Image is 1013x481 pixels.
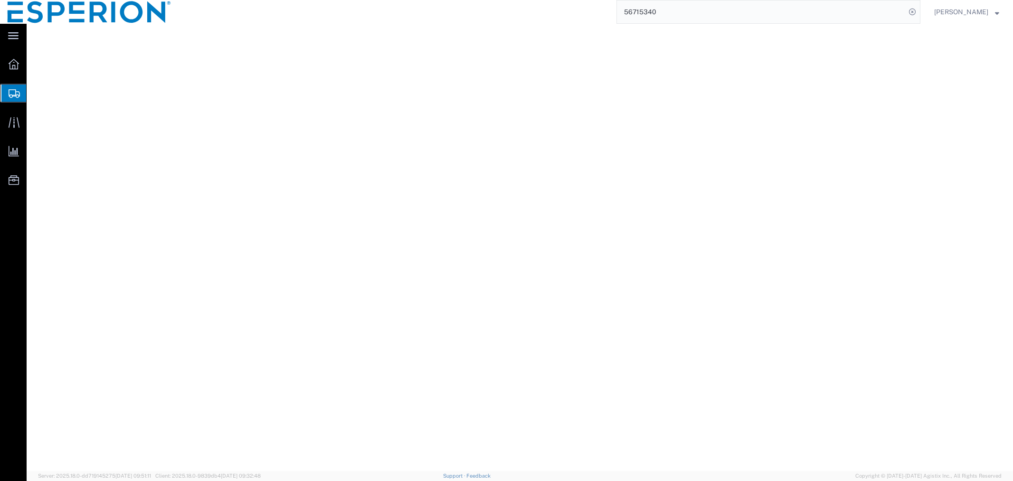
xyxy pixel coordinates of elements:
[855,472,1002,480] span: Copyright © [DATE]-[DATE] Agistix Inc., All Rights Reserved
[934,7,988,17] span: Alexandra Breaux
[221,473,261,479] span: [DATE] 09:32:48
[115,473,151,479] span: [DATE] 09:51:11
[617,0,906,23] input: Search for shipment number, reference number
[27,24,1013,471] iframe: FS Legacy Container
[443,473,467,479] a: Support
[38,473,151,479] span: Server: 2025.18.0-dd719145275
[155,473,261,479] span: Client: 2025.18.0-9839db4
[934,6,1000,18] button: [PERSON_NAME]
[466,473,491,479] a: Feedback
